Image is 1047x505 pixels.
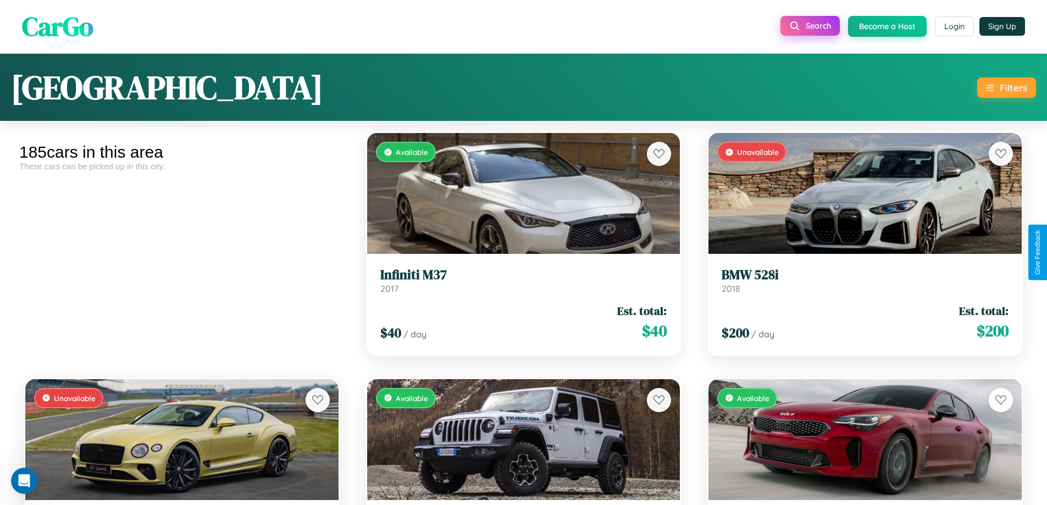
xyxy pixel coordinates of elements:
span: Available [737,393,769,403]
span: Est. total: [617,303,667,319]
span: Available [396,147,428,157]
span: Unavailable [54,393,96,403]
span: $ 40 [642,320,667,342]
button: Search [780,16,840,36]
span: Unavailable [737,147,779,157]
span: Search [806,21,831,31]
a: BMW 528i2018 [722,267,1009,294]
div: These cars can be picked up in this city. [19,162,345,171]
h1: [GEOGRAPHIC_DATA] [11,65,323,110]
h3: Infiniti M37 [380,267,667,283]
button: Filters [977,77,1036,98]
button: Login [935,16,974,36]
button: Sign Up [979,17,1025,36]
iframe: Intercom live chat [11,468,37,494]
span: $ 200 [722,324,749,342]
span: Available [396,393,428,403]
span: $ 200 [977,320,1009,342]
span: Est. total: [959,303,1009,319]
span: $ 40 [380,324,401,342]
span: / day [751,329,774,340]
button: Become a Host [848,16,927,37]
span: 2017 [380,283,398,294]
div: Give Feedback [1034,230,1042,275]
h3: BMW 528i [722,267,1009,283]
a: Infiniti M372017 [380,267,667,294]
span: / day [403,329,426,340]
span: 2018 [722,283,740,294]
span: CarGo [22,8,93,45]
div: Filters [1000,82,1027,93]
div: 185 cars in this area [19,143,345,162]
